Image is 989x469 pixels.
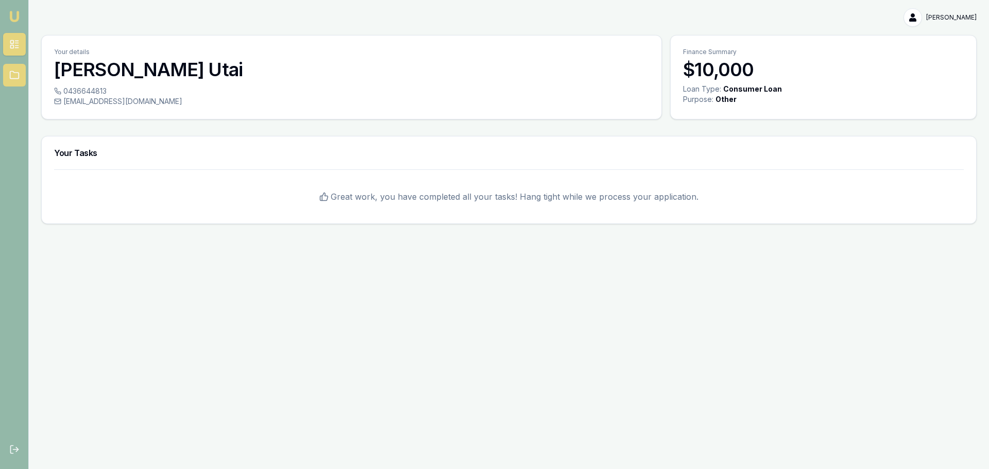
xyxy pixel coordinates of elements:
span: Great work, you have completed all your tasks! Hang tight while we process your application. [331,190,698,203]
span: 0436644813 [63,86,107,96]
p: Your details [54,48,649,56]
div: Loan Type: [683,84,721,94]
img: emu-icon-u.png [8,10,21,23]
span: [PERSON_NAME] [926,13,977,22]
h3: $10,000 [683,59,964,80]
div: Purpose: [683,94,713,105]
div: Other [715,94,737,105]
h3: [PERSON_NAME] Utai [54,59,649,80]
h3: Your Tasks [54,149,964,157]
div: Consumer Loan [723,84,782,94]
p: Finance Summary [683,48,964,56]
span: [EMAIL_ADDRESS][DOMAIN_NAME] [63,96,182,107]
